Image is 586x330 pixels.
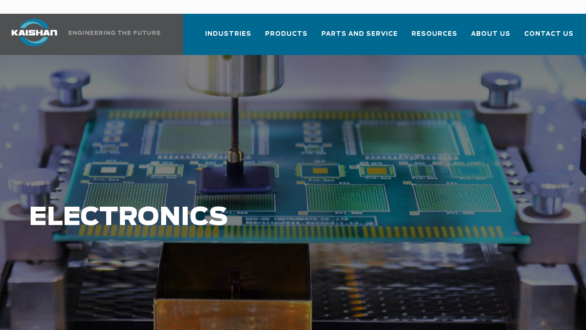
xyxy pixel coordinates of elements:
[265,22,308,53] a: Products
[524,29,574,39] span: Contact Us
[524,22,574,53] a: Contact Us
[69,31,160,35] img: Engineering the future
[205,29,251,39] span: Industries
[205,22,251,53] a: Industries
[471,29,510,39] span: About Us
[412,22,457,53] a: Resources
[29,203,467,232] h1: Electronics
[321,22,398,53] a: Parts and Service
[412,29,457,39] span: Resources
[471,22,510,53] a: About Us
[321,29,398,39] span: Parts and Service
[265,29,308,39] span: Products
